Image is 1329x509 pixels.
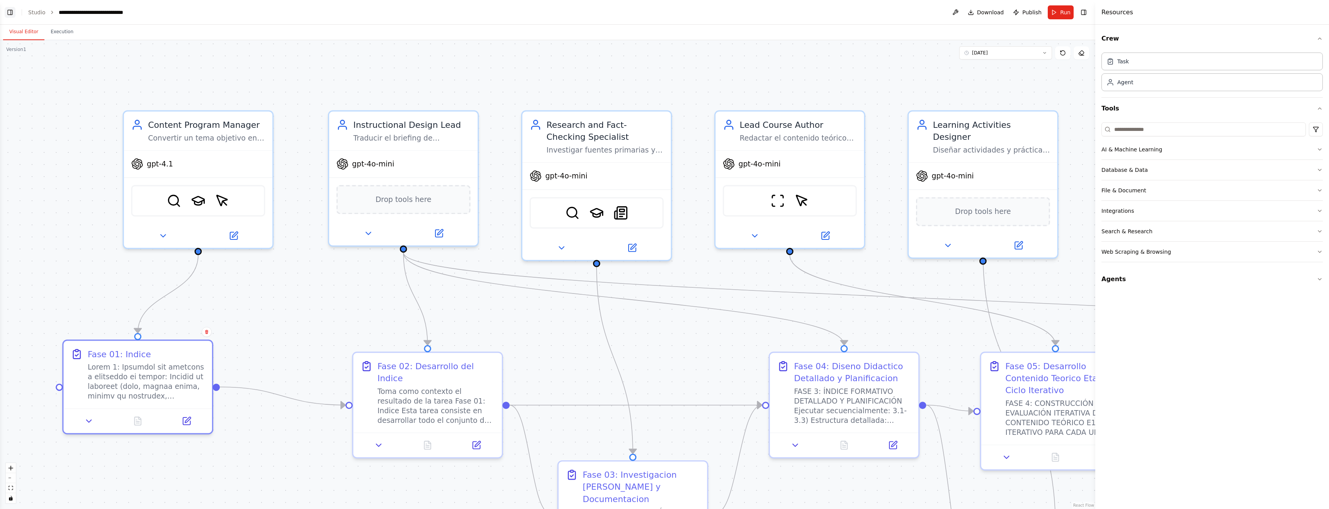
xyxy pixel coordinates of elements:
g: Edge from ff843ede-e9b4-4e3b-9177-92e4718025c8 to 51786c50-4cb6-4206-813c-3e26483eaaec [926,399,973,417]
button: Publish [1010,5,1045,19]
button: Open in side panel [984,238,1052,253]
div: Fase 02: Desarrollo del IndiceToma como contexto el resultado de la tarea Fase 01: Indice Esta ta... [352,352,503,459]
div: Content Program ManagerConvertir un tema objetivo en los elementos necesarios para desarrollar un... [123,110,274,249]
img: SerplyNewsSearchTool [614,205,628,220]
button: Open in side panel [166,414,207,429]
div: AI & Machine Learning [1101,146,1162,153]
h4: Resources [1101,8,1133,17]
button: Agents [1101,268,1323,290]
div: FASE 4: CONSTRUCCIÓN Y EVALUACIÓN ITERATIVA DEL CONTENIDO TEÓRICO E1 CICLO ITERATIVO PARA CADA UN... [1005,399,1122,437]
span: gpt-4.1 [147,159,173,169]
div: Agent [1117,78,1133,86]
img: SerpApiGoogleSearchTool [167,193,182,208]
span: Download [977,8,1004,16]
div: Fase 03: Investigacion [PERSON_NAME] y Documentacion [583,469,700,505]
button: zoom in [6,463,16,473]
button: Visual Editor [3,24,44,40]
button: Tools [1101,98,1323,119]
div: React Flow controls [6,463,16,503]
div: Tools [1101,119,1323,268]
g: Edge from 3234a2ae-214c-4fab-a1bb-bb15b70de186 to 51786c50-4cb6-4206-813c-3e26483eaaec [784,255,1062,345]
button: toggle interactivity [6,493,16,503]
img: ScrapeElementFromWebsiteTool [215,193,230,208]
div: Toma como contexto el resultado de la tarea Fase 01: Indice Esta tarea consiste en desarrollar to... [377,387,495,425]
button: Open in side panel [1083,450,1125,465]
div: Learning Activities Designer [933,119,1050,143]
button: Execution [44,24,80,40]
div: Fase 04: Diseno Didactico Detallado y Planificacion [794,360,911,384]
button: No output available [112,414,163,429]
div: File & Document [1101,187,1146,194]
g: Edge from 1ab851d9-5c80-45a5-961b-a93cf9942c62 to 175a3e6b-b7dd-4dc8-a219-d3714ae88aee [220,381,345,411]
img: SerplyWebSearchTool [565,205,580,220]
div: FASE 3: ÍNDICE FORMATIVO DETALLADO Y PLANIFICACIÓN Ejecutar secuencialmente: 3.1-3.3) Estructura ... [794,387,911,425]
div: Lead Course AuthorRedactar el contenido teórico base sobre {tema_formacion} por iteraciones, del ... [714,110,865,249]
nav: breadcrumb [28,8,146,16]
button: File & Document [1101,180,1323,200]
div: Learning Activities DesignerDiseñar actividades y prácticas por capítulo para {tema_formacion}, e... [908,110,1059,259]
g: Edge from 159c3405-972b-457f-9154-c041b7d89ac5 to 1ab851d9-5c80-45a5-961b-a93cf9942c62 [132,255,204,333]
span: [DATE] [972,50,988,56]
div: Fase 01: IndiceLorem 1: Ipsumdol sit ametcons a elitseddo ei tempor: Incidid ut laboreet (dolo, m... [62,339,213,434]
div: Instructional Design Lead [353,119,470,131]
span: Drop tools here [955,205,1011,217]
div: Research and Fact-Checking Specialist [547,119,664,143]
div: Task [1117,58,1129,65]
img: ScrapeElementFromWebsiteTool [795,193,809,208]
div: Research and Fact-Checking SpecialistInvestigar fuentes primarias y secundarias sobre {tema_forma... [521,110,672,261]
div: Version 1 [6,46,26,53]
div: Redactar el contenido teórico base sobre {tema_formacion} por iteraciones, del borrador inicial a... [740,133,857,143]
button: Open in side panel [872,438,913,453]
button: Open in side panel [791,229,859,243]
button: No output available [402,438,453,453]
div: Traducir el briefing de {tema_formacion} en arquitectura didáctica: índice de alto nivel y detall... [353,133,470,143]
button: No output available [1030,450,1081,465]
div: Crew [1101,49,1323,97]
span: Publish [1022,8,1042,16]
button: Show left sidebar [5,7,15,18]
div: Fase 01: Indice [88,348,151,360]
button: Search & Research [1101,221,1323,241]
button: Open in side panel [199,229,268,243]
div: Fase 05: Desarrollo Contenido Teorico Etapa 1 - Ciclo Iterativo [1005,360,1122,396]
button: fit view [6,483,16,493]
a: React Flow attribution [1073,503,1094,507]
button: Open in side panel [404,226,473,241]
img: ScrapeWebsiteTool [770,193,785,208]
div: Fase 04: Diseno Didactico Detallado y PlanificacionFASE 3: ÍNDICE FORMATIVO DETALLADO Y PLANIFICA... [769,352,920,459]
button: Delete node [202,327,212,337]
div: Content Program Manager [148,119,265,131]
button: Open in side panel [598,241,666,255]
div: Instructional Design LeadTraducir el briefing de {tema_formacion} en arquitectura didáctica: índi... [328,110,479,247]
button: Open in side panel [455,438,497,453]
g: Edge from 9cbecf09-1060-4e50-8ef2-ed91233391d0 to ff843ede-e9b4-4e3b-9177-92e4718025c8 [398,253,850,345]
button: zoom out [6,473,16,483]
span: Drop tools here [376,193,432,205]
span: gpt-4o-mini [352,159,394,169]
button: AI & Machine Learning [1101,139,1323,159]
button: Hide right sidebar [1078,7,1089,18]
button: Web Scraping & Browsing [1101,242,1323,262]
div: Search & Research [1101,227,1152,235]
div: Fase 05: Desarrollo Contenido Teorico Etapa 1 - Ciclo IterativoFASE 4: CONSTRUCCIÓN Y EVALUACIÓN ... [980,352,1131,471]
g: Edge from b4946d0c-4c8a-4c14-8277-8c91981a4942 to deea27e9-ec81-4477-9995-c997bd6cf4db [591,267,639,454]
div: Lorem 1: Ipsumdol sit ametcons a elitseddo ei tempor: Incidid ut laboreet (dolo, magnaa enima, mi... [88,363,205,401]
g: Edge from 9cbecf09-1060-4e50-8ef2-ed91233391d0 to 175a3e6b-b7dd-4dc8-a219-d3714ae88aee [398,253,434,345]
a: Studio [28,9,46,15]
button: Run [1048,5,1074,19]
div: Diseñar actividades y prácticas por capítulo para {tema_formacion}, enunciar cada práctica y crea... [933,145,1050,155]
div: Fase 02: Desarrollo del Indice [377,360,495,384]
g: Edge from 175a3e6b-b7dd-4dc8-a219-d3714ae88aee to ff843ede-e9b4-4e3b-9177-92e4718025c8 [510,399,762,411]
span: gpt-4o-mini [932,171,974,181]
button: Database & Data [1101,160,1323,180]
button: No output available [819,438,870,453]
div: Database & Data [1101,166,1148,174]
button: Download [965,5,1007,19]
button: Integrations [1101,201,1323,221]
img: SerplyScholarSearchTool [589,205,604,220]
div: Integrations [1101,207,1134,215]
button: Crew [1101,28,1323,49]
div: Web Scraping & Browsing [1101,248,1171,256]
img: SerplyScholarSearchTool [191,193,206,208]
div: Lead Course Author [740,119,857,131]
